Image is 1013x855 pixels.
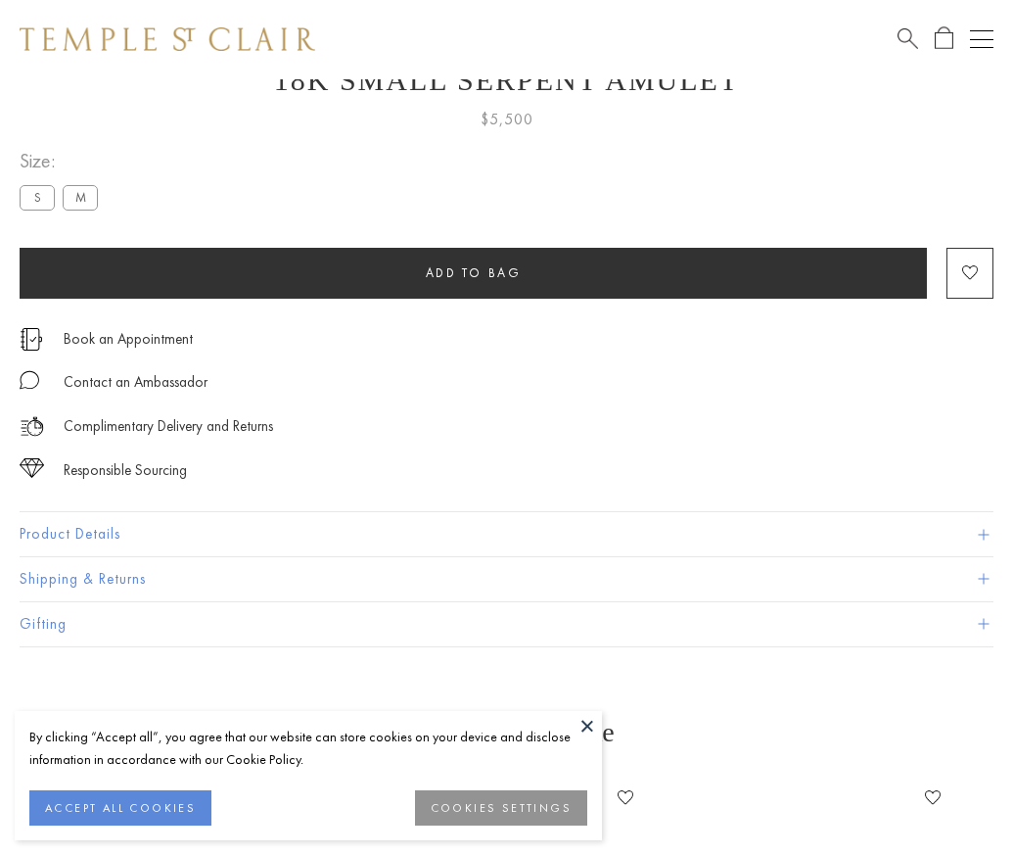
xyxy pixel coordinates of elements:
[20,458,44,478] img: icon_sourcing.svg
[935,26,953,51] a: Open Shopping Bag
[20,27,315,51] img: Temple St. Clair
[426,264,522,281] span: Add to bag
[20,602,993,646] button: Gifting
[63,185,98,210] label: M
[29,726,587,771] div: By clicking “Accept all”, you agree that our website can store cookies on your device and disclos...
[20,248,927,299] button: Add to bag
[898,26,918,51] a: Search
[64,458,187,483] div: Responsible Sourcing
[20,414,44,439] img: icon_delivery.svg
[481,107,533,132] span: $5,500
[20,557,993,601] button: Shipping & Returns
[20,185,55,210] label: S
[64,370,207,395] div: Contact an Ambassador
[970,27,993,51] button: Open navigation
[29,790,211,826] button: ACCEPT ALL COOKIES
[64,328,193,350] a: Book an Appointment
[415,790,587,826] button: COOKIES SETTINGS
[20,145,106,177] span: Size:
[20,64,993,97] h1: 18K Small Serpent Amulet
[20,370,39,390] img: MessageIcon-01_2.svg
[64,414,273,439] p: Complimentary Delivery and Returns
[20,512,993,556] button: Product Details
[20,328,43,351] img: icon_appointment.svg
